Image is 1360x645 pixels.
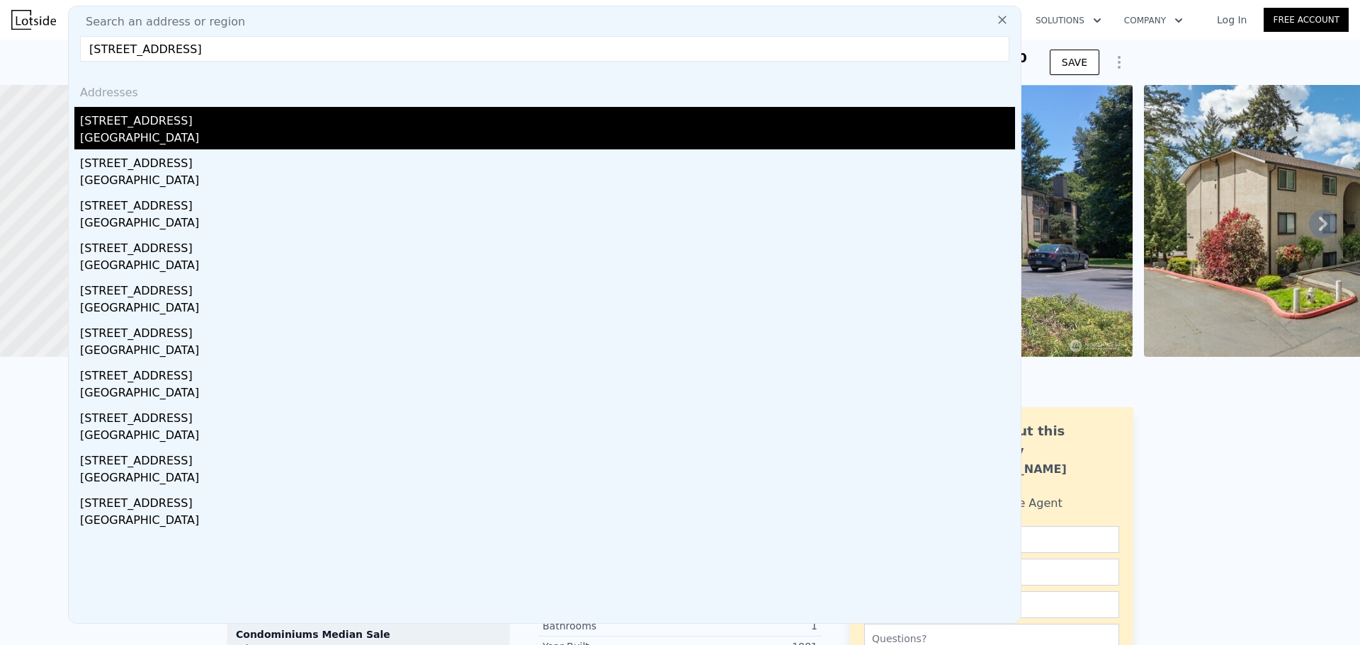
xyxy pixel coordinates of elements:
[1113,8,1194,33] button: Company
[80,342,1015,362] div: [GEOGRAPHIC_DATA]
[80,427,1015,447] div: [GEOGRAPHIC_DATA]
[961,461,1119,495] div: [PERSON_NAME] Bahadur
[1200,13,1264,27] a: Log In
[80,512,1015,532] div: [GEOGRAPHIC_DATA]
[80,384,1015,404] div: [GEOGRAPHIC_DATA]
[80,149,1015,172] div: [STREET_ADDRESS]
[80,36,1009,62] input: Enter an address, city, region, neighborhood or zip code
[1050,50,1099,75] button: SAVE
[1105,48,1133,76] button: Show Options
[80,257,1015,277] div: [GEOGRAPHIC_DATA]
[80,447,1015,469] div: [STREET_ADDRESS]
[1024,8,1113,33] button: Solutions
[1264,8,1349,32] a: Free Account
[80,107,1015,130] div: [STREET_ADDRESS]
[11,10,56,30] img: Lotside
[80,192,1015,215] div: [STREET_ADDRESS]
[80,489,1015,512] div: [STREET_ADDRESS]
[80,172,1015,192] div: [GEOGRAPHIC_DATA]
[80,404,1015,427] div: [STREET_ADDRESS]
[80,130,1015,149] div: [GEOGRAPHIC_DATA]
[543,619,680,633] div: Bathrooms
[74,73,1015,107] div: Addresses
[80,469,1015,489] div: [GEOGRAPHIC_DATA]
[80,215,1015,234] div: [GEOGRAPHIC_DATA]
[80,234,1015,257] div: [STREET_ADDRESS]
[80,277,1015,299] div: [STREET_ADDRESS]
[74,13,245,30] span: Search an address or region
[236,627,501,641] div: Condominiums Median Sale
[80,299,1015,319] div: [GEOGRAPHIC_DATA]
[680,619,817,633] div: 1
[80,362,1015,384] div: [STREET_ADDRESS]
[961,421,1119,461] div: Ask about this property
[80,319,1015,342] div: [STREET_ADDRESS]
